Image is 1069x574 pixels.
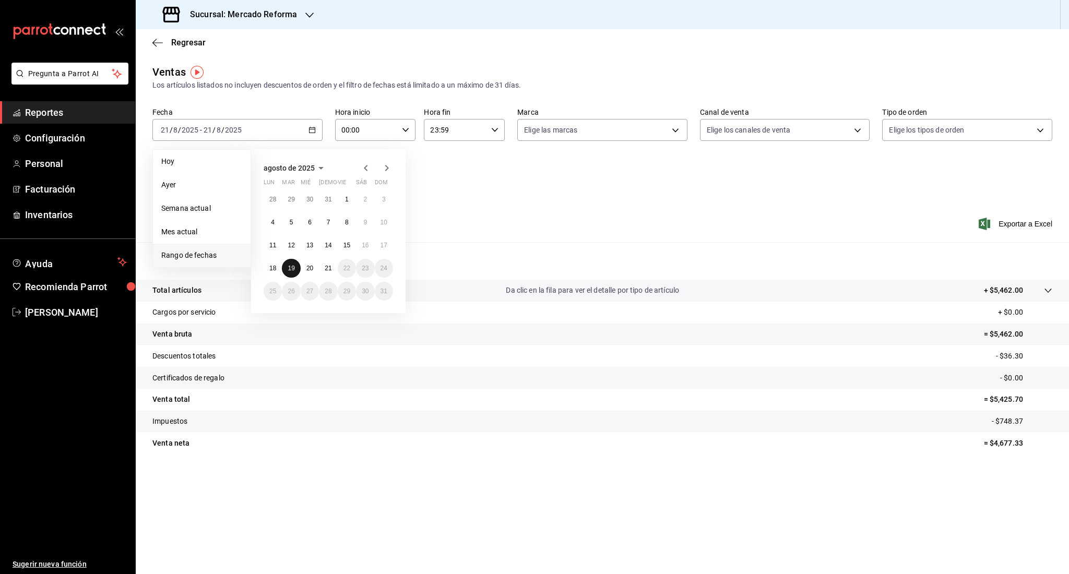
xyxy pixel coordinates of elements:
button: Pregunta a Parrot AI [11,63,128,85]
button: 10 de agosto de 2025 [375,213,393,232]
button: 29 de agosto de 2025 [338,282,356,301]
button: 28 de julio de 2025 [264,190,282,209]
label: Tipo de orden [882,109,1052,116]
p: Total artículos [152,285,201,296]
button: 12 de agosto de 2025 [282,236,300,255]
p: Impuestos [152,416,187,427]
span: Rango de fechas [161,250,242,261]
abbr: 3 de agosto de 2025 [382,196,386,203]
button: 5 de agosto de 2025 [282,213,300,232]
button: 3 de agosto de 2025 [375,190,393,209]
span: / [178,126,181,134]
abbr: sábado [356,179,367,190]
abbr: 30 de agosto de 2025 [362,288,369,295]
button: Exportar a Excel [981,218,1052,230]
abbr: miércoles [301,179,311,190]
abbr: 28 de agosto de 2025 [325,288,331,295]
span: - [200,126,202,134]
abbr: martes [282,179,294,190]
button: 15 de agosto de 2025 [338,236,356,255]
button: 6 de agosto de 2025 [301,213,319,232]
abbr: domingo [375,179,388,190]
abbr: 23 de agosto de 2025 [362,265,369,272]
abbr: 25 de agosto de 2025 [269,288,276,295]
button: 17 de agosto de 2025 [375,236,393,255]
button: 19 de agosto de 2025 [282,259,300,278]
abbr: 1 de agosto de 2025 [345,196,349,203]
span: Ayer [161,180,242,190]
p: = $5,425.70 [984,394,1052,405]
button: 9 de agosto de 2025 [356,213,374,232]
abbr: 30 de julio de 2025 [306,196,313,203]
span: Semana actual [161,203,242,214]
div: Ventas [152,64,186,80]
input: -- [173,126,178,134]
abbr: 28 de julio de 2025 [269,196,276,203]
button: Regresar [152,38,206,47]
span: Personal [25,157,127,171]
button: 14 de agosto de 2025 [319,236,337,255]
abbr: 21 de agosto de 2025 [325,265,331,272]
span: / [170,126,173,134]
button: 18 de agosto de 2025 [264,259,282,278]
abbr: 2 de agosto de 2025 [363,196,367,203]
button: agosto de 2025 [264,162,327,174]
span: Inventarios [25,208,127,222]
abbr: 13 de agosto de 2025 [306,242,313,249]
abbr: 31 de julio de 2025 [325,196,331,203]
span: Hoy [161,156,242,167]
p: + $5,462.00 [984,285,1023,296]
input: -- [203,126,212,134]
abbr: 29 de julio de 2025 [288,196,294,203]
abbr: viernes [338,179,346,190]
abbr: 22 de agosto de 2025 [343,265,350,272]
span: Sugerir nueva función [13,559,127,570]
button: 22 de agosto de 2025 [338,259,356,278]
span: Configuración [25,131,127,145]
label: Hora fin [424,109,505,116]
p: Da clic en la fila para ver el detalle por tipo de artículo [506,285,679,296]
button: 28 de agosto de 2025 [319,282,337,301]
abbr: 15 de agosto de 2025 [343,242,350,249]
a: Pregunta a Parrot AI [7,76,128,87]
abbr: 18 de agosto de 2025 [269,265,276,272]
button: 27 de agosto de 2025 [301,282,319,301]
abbr: 17 de agosto de 2025 [381,242,387,249]
abbr: 11 de agosto de 2025 [269,242,276,249]
span: Reportes [25,105,127,119]
span: Mes actual [161,226,242,237]
h3: Sucursal: Mercado Reforma [182,8,297,21]
label: Marca [517,109,687,116]
abbr: 14 de agosto de 2025 [325,242,331,249]
abbr: lunes [264,179,275,190]
label: Hora inicio [335,109,416,116]
p: - $0.00 [1000,373,1052,384]
span: Elige los tipos de orden [889,125,964,135]
abbr: 7 de agosto de 2025 [327,219,330,226]
span: agosto de 2025 [264,164,315,172]
input: ---- [224,126,242,134]
button: 2 de agosto de 2025 [356,190,374,209]
button: 30 de agosto de 2025 [356,282,374,301]
button: 25 de agosto de 2025 [264,282,282,301]
span: Ayuda [25,256,113,268]
input: -- [216,126,221,134]
p: Cargos por servicio [152,307,216,318]
abbr: 29 de agosto de 2025 [343,288,350,295]
abbr: 16 de agosto de 2025 [362,242,369,249]
button: 23 de agosto de 2025 [356,259,374,278]
abbr: 8 de agosto de 2025 [345,219,349,226]
input: -- [160,126,170,134]
label: Fecha [152,109,323,116]
input: ---- [181,126,199,134]
button: 7 de agosto de 2025 [319,213,337,232]
button: 26 de agosto de 2025 [282,282,300,301]
img: Tooltip marker [191,66,204,79]
abbr: 10 de agosto de 2025 [381,219,387,226]
p: Descuentos totales [152,351,216,362]
span: Elige los canales de venta [707,125,790,135]
button: 21 de agosto de 2025 [319,259,337,278]
button: 29 de julio de 2025 [282,190,300,209]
